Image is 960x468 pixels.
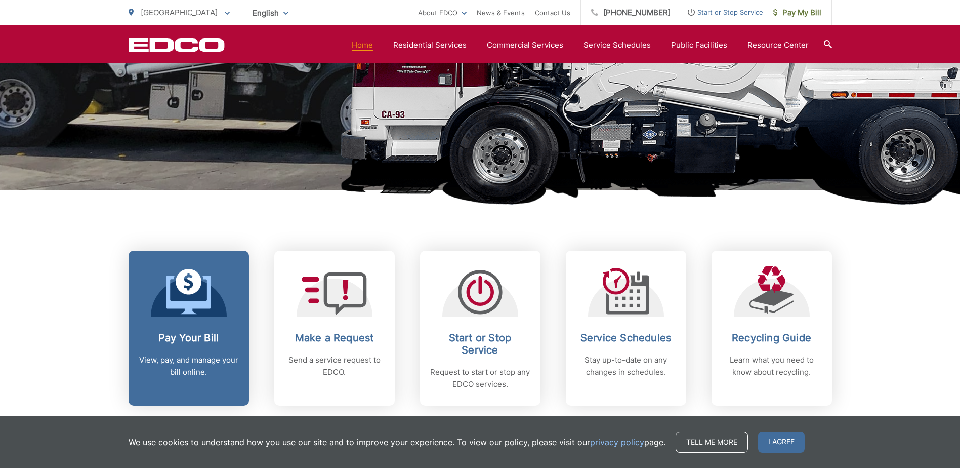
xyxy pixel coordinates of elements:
[129,38,225,52] a: EDCD logo. Return to the homepage.
[141,8,218,17] span: [GEOGRAPHIC_DATA]
[722,354,822,378] p: Learn what you need to know about recycling.
[773,7,821,19] span: Pay My Bill
[576,354,676,378] p: Stay up-to-date on any changes in schedules.
[430,366,530,391] p: Request to start or stop any EDCO services.
[274,251,395,406] a: Make a Request Send a service request to EDCO.
[590,436,644,448] a: privacy policy
[477,7,525,19] a: News & Events
[129,251,249,406] a: Pay Your Bill View, pay, and manage your bill online.
[576,332,676,344] h2: Service Schedules
[352,39,373,51] a: Home
[676,432,748,453] a: Tell me more
[418,7,467,19] a: About EDCO
[129,436,665,448] p: We use cookies to understand how you use our site and to improve your experience. To view our pol...
[487,39,563,51] a: Commercial Services
[747,39,809,51] a: Resource Center
[583,39,651,51] a: Service Schedules
[566,251,686,406] a: Service Schedules Stay up-to-date on any changes in schedules.
[535,7,570,19] a: Contact Us
[671,39,727,51] a: Public Facilities
[284,332,385,344] h2: Make a Request
[245,4,296,22] span: English
[758,432,805,453] span: I agree
[430,332,530,356] h2: Start or Stop Service
[712,251,832,406] a: Recycling Guide Learn what you need to know about recycling.
[139,354,239,378] p: View, pay, and manage your bill online.
[722,332,822,344] h2: Recycling Guide
[393,39,467,51] a: Residential Services
[139,332,239,344] h2: Pay Your Bill
[284,354,385,378] p: Send a service request to EDCO.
